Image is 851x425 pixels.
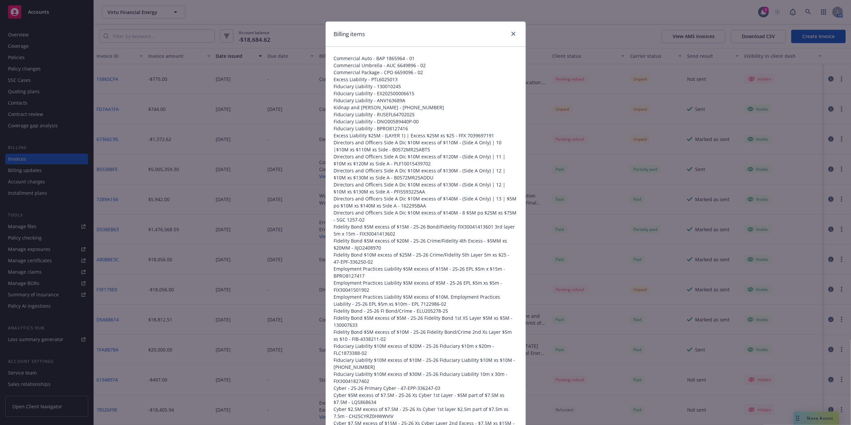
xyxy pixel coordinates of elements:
span: Fidelity Bond $5M excess of $10M - 25-26 Fidelity Bond/Crime 2nd Xs Layer $5m xs $10 - FIB-433821... [334,328,517,342]
span: Fiduciary Liability $10M excess of $20M - 25-26 Fiduciary $10m x $20m - FLC1873388-02 [334,342,517,357]
span: Fidelity Bond $5M excess of $5M - 25-26 Fidelity Bond 1st XS Layer $5M xs $5M - 130007633 [334,314,517,328]
span: Cyber - 25-26 Primary Cyber - 47-EPP-336247-03 [334,385,517,392]
span: Employment Practices Liability $5M excess of $10M, Employment Practices Liability - 25-26 EPL $5m... [334,293,517,307]
span: Cyber $5M excess of $7.5M - 25-26 Xs Cyber 1st Layer - $5M part of $7.5M xs $7.5M - LQS868634 [334,392,517,406]
span: Fidelity Bond $10M excess of $25M - 25-26 Crime/Fidelity 5th Layer 5m xs $25 - 47-EPF-336250-02 [334,251,517,265]
span: Directors and Officers Side A Dic $10M excess of $120M - (Side A Only) | 11 | $10M xs $120M xs Si... [334,153,517,167]
span: Commercial Package - CPO 6659096 - 02 [334,69,517,76]
span: Fiduciary Liability - 130010245 [334,83,517,90]
span: Directors and Officers Side A Dic $10M excess of $110M - (Side A Only) | 10 |$10M xs $110M xs Sid... [334,139,517,153]
h1: Billing items [334,30,365,38]
span: Kidnap and [PERSON_NAME] - [PHONE_NUMBER] [334,104,517,111]
span: Directors and Officers Side A Dic $10M excess of $130M - (Side A Only) | 12 | $10M xs $130M xs Si... [334,181,517,195]
span: Excess Liability - PTL6025013 [334,76,517,83]
span: Directors and Officers Side A Dic $10M excess of $130M - (Side A Only) | 12 | $10M xs $130M xs Si... [334,167,517,181]
span: Commercial Auto - BAP 1865964 - 01 [334,55,517,62]
span: Fiduciary Liability - BPRO8127416 [334,125,517,132]
span: Directors and Officers Side A Dic $10M excess of $140M - (Side A Only) | 13 | $5M po $10M xs $140... [334,195,517,209]
span: Fiduciary Liability $10M excess of $30M - 25-26 Fiduciary Liability 10m x 30m - FIX30041827402 [334,371,517,385]
span: Fiduciary Liability - DNO00589440P-00 [334,118,517,125]
span: Employment Practices Liability $5M excess of $5M - 25-26 EPL $5m xs $5m - FIX30041501902 [334,279,517,293]
span: Fidelity Bond - 25-26 FI Bond/Crime - ELU205278-25 [334,307,517,314]
span: Fiduciary Liability $10M excess of $10M - 25-26 Fiduciary Liability $10M xs $10M - [PHONE_NUMBER] [334,357,517,371]
span: Directors and Officers Side A Dic $10M excess of $140M - 8 $5M po $25M xs $75M - SGC 1257-02 [334,209,517,223]
span: Commercial Umbrella - AUC 6649896 - 02 [334,62,517,69]
span: Employment Practices Liability $5M excess of $15M - 25-26 EPL $5m x $15m - BPRO8127417 [334,265,517,279]
span: Excess Liability $25M - (LAYER 1) | Excess $25M xs $25 - FFX 7039697191 [334,132,517,139]
span: Fidelity Bond $5M excess of $15M - 25-26 Bond/Fidelity FIX30041413601 3rd layer 5m x 15m - FIX300... [334,223,517,237]
span: Fidelity Bond $5M excess of $20M - 25-26 Crime/Fidelity 4th Excess - $5MM xs $20MM - XJO2408970 [334,237,517,251]
span: Fiduciary Liability - ANV163689A [334,97,517,104]
span: Fiduciary Liability - RUSEFL64702025 [334,111,517,118]
span: Cyber $2.5M excess of $7.5M - 25-26 Xs Cyber 1st layer $2.5m part of $7.5m xs 7.5m - CH25CYRZ0HWWVIV [334,406,517,420]
span: Fiduciary Liability - EX202500006615 [334,90,517,97]
a: close [509,30,517,38]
